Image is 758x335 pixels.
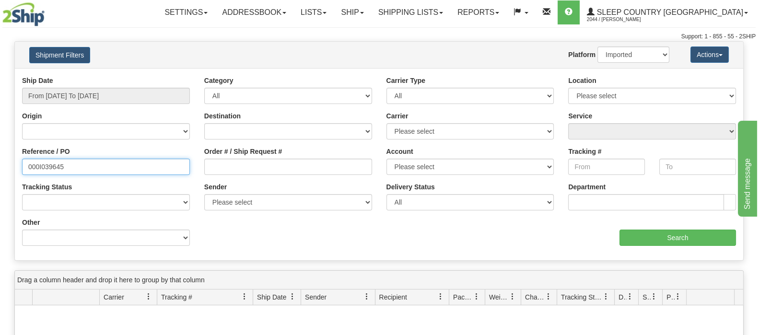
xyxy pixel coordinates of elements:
input: Search [619,230,736,246]
a: Tracking Status filter column settings [598,289,614,305]
a: Sleep Country [GEOGRAPHIC_DATA] 2044 / [PERSON_NAME] [580,0,755,24]
span: 2044 / [PERSON_NAME] [587,15,659,24]
a: Lists [293,0,334,24]
span: Recipient [379,292,407,302]
input: To [659,159,736,175]
a: Packages filter column settings [468,289,485,305]
label: Department [568,182,606,192]
label: Other [22,218,40,227]
a: Settings [157,0,215,24]
label: Service [568,111,592,121]
input: From [568,159,645,175]
label: Delivery Status [386,182,435,192]
a: Ship [334,0,371,24]
label: Category [204,76,233,85]
label: Carrier [386,111,408,121]
a: Tracking # filter column settings [236,289,253,305]
div: Send message [7,6,89,17]
iframe: chat widget [736,118,757,216]
a: Charge filter column settings [540,289,557,305]
span: Carrier [104,292,124,302]
a: Shipment Issues filter column settings [646,289,662,305]
a: Pickup Status filter column settings [670,289,686,305]
a: Shipping lists [371,0,450,24]
span: Tracking # [161,292,192,302]
span: Packages [453,292,473,302]
span: Ship Date [257,292,286,302]
a: Weight filter column settings [504,289,521,305]
span: Charge [525,292,545,302]
span: Weight [489,292,509,302]
div: Support: 1 - 855 - 55 - 2SHIP [2,33,756,41]
span: Sleep Country [GEOGRAPHIC_DATA] [595,8,743,16]
a: Delivery Status filter column settings [622,289,638,305]
span: Sender [305,292,327,302]
div: grid grouping header [15,271,743,289]
button: Shipment Filters [29,47,90,63]
label: Tracking Status [22,182,72,192]
a: Reports [450,0,506,24]
button: Actions [690,46,729,63]
label: Reference / PO [22,147,70,156]
label: Sender [204,182,227,192]
label: Destination [204,111,241,121]
a: Sender filter column settings [359,289,375,305]
label: Location [568,76,596,85]
label: Ship Date [22,76,53,85]
span: Pickup Status [666,292,675,302]
label: Platform [568,50,595,59]
a: Recipient filter column settings [432,289,449,305]
img: logo2044.jpg [2,2,45,26]
label: Carrier Type [386,76,425,85]
label: Account [386,147,413,156]
a: Addressbook [215,0,293,24]
span: Delivery Status [618,292,627,302]
label: Origin [22,111,42,121]
span: Shipment Issues [642,292,651,302]
a: Ship Date filter column settings [284,289,301,305]
span: Tracking Status [561,292,603,302]
label: Order # / Ship Request # [204,147,282,156]
label: Tracking # [568,147,601,156]
a: Carrier filter column settings [140,289,157,305]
